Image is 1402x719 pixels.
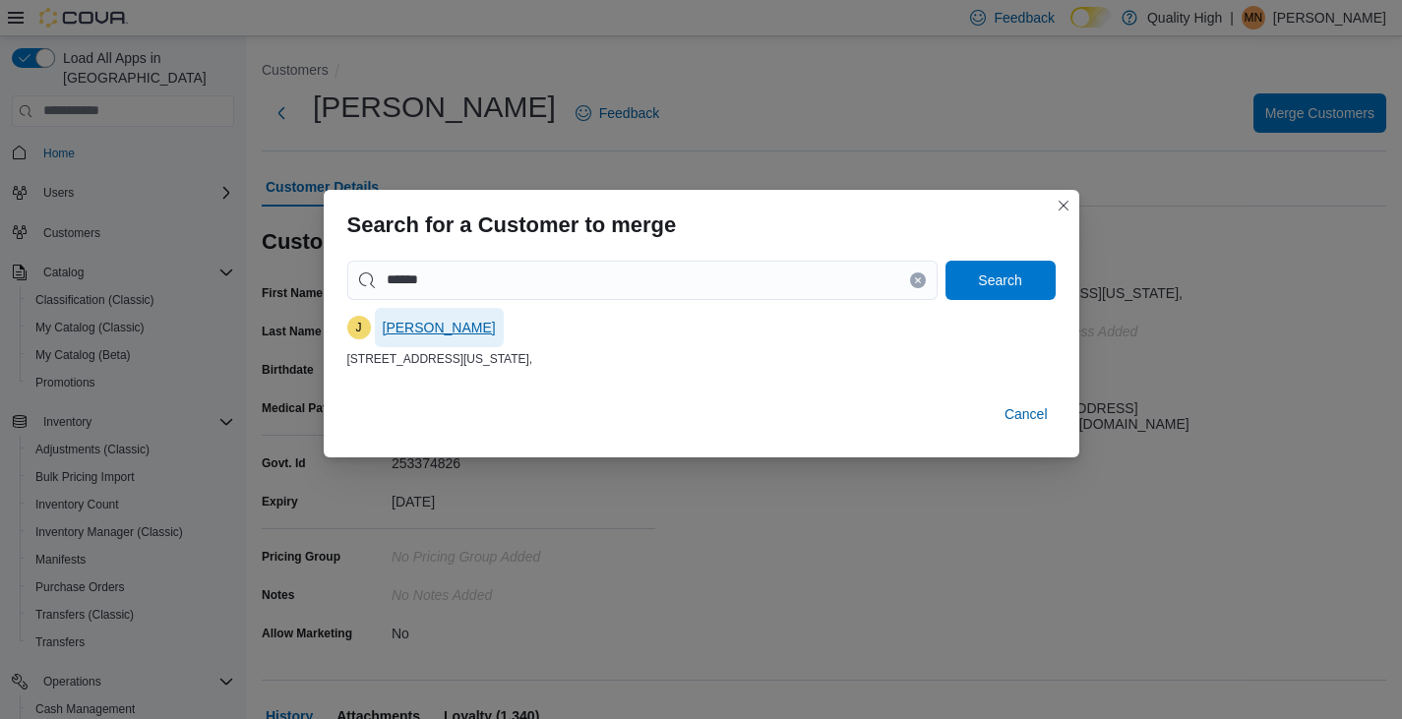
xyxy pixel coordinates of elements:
[978,270,1021,290] span: Search
[347,213,677,237] h3: Search for a Customer to merge
[1005,404,1048,424] span: Cancel
[375,308,504,347] button: [PERSON_NAME]
[997,394,1056,434] button: Cancel
[356,316,362,339] span: J
[945,261,1056,300] button: Search
[347,316,371,339] div: Jaron
[1052,194,1075,217] button: Closes this modal window
[910,272,926,288] button: Clear input
[347,351,1056,367] div: [STREET_ADDRESS][US_STATE],
[383,318,496,337] span: [PERSON_NAME]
